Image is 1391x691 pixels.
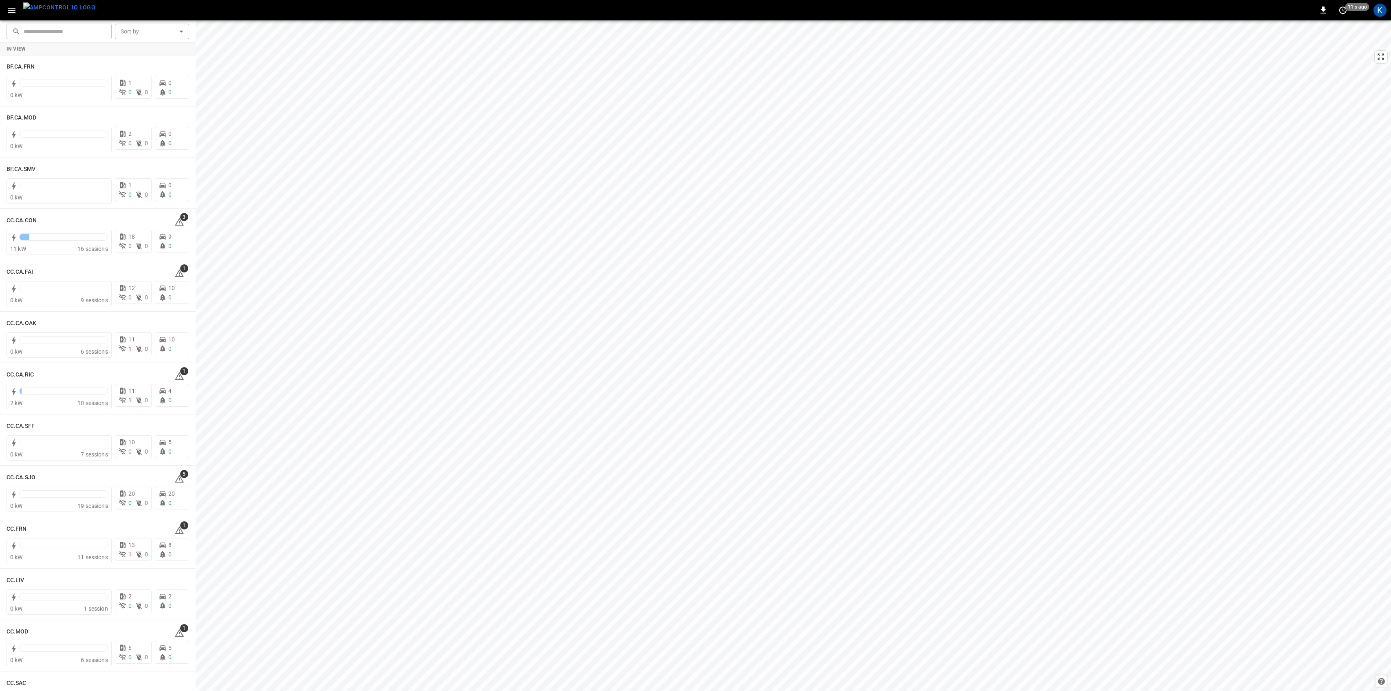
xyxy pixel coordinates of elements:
span: 0 kW [10,503,23,509]
span: 0 [145,191,148,198]
span: 0 kW [10,657,23,663]
span: 0 [168,602,172,609]
span: 0 [145,294,148,301]
h6: CC.CA.RIC [7,370,34,379]
span: 0 [168,448,172,455]
h6: BF.CA.SMV [7,165,35,174]
span: 0 [128,243,132,249]
span: 0 [128,191,132,198]
span: 10 [168,285,175,291]
span: 1 [180,521,188,529]
span: 7 sessions [81,451,108,458]
span: 0 [128,500,132,506]
span: 5 [168,644,172,651]
span: 0 [145,551,148,558]
span: 0 [128,602,132,609]
span: 3 [180,213,188,221]
span: 2 [168,593,172,600]
span: 19 sessions [77,503,108,509]
span: 0 [168,243,172,249]
div: profile-icon [1373,4,1387,17]
span: 6 sessions [81,348,108,355]
span: 0 kW [10,297,23,303]
span: 0 [145,448,148,455]
h6: CC.MOD [7,627,29,636]
span: 11 kW [10,246,26,252]
span: 0 [168,182,172,188]
h6: BF.CA.FRN [7,62,35,71]
span: 20 [168,490,175,497]
span: 0 [128,89,132,95]
span: 0 kW [10,605,23,612]
span: 0 [128,448,132,455]
span: 5 [168,439,172,445]
span: 1 session [84,605,108,612]
span: 20 [128,490,135,497]
span: 10 [168,336,175,343]
span: 10 [128,439,135,445]
span: 0 [168,500,172,506]
h6: CC.LIV [7,576,24,585]
span: 16 sessions [77,246,108,252]
span: 11 s ago [1345,3,1369,11]
h6: CC.SAC [7,679,26,688]
h6: CC.CA.CON [7,216,37,225]
span: 18 [128,233,135,240]
button: set refresh interval [1336,4,1349,17]
span: 13 [128,542,135,548]
span: 4 [168,388,172,394]
span: 0 [128,654,132,660]
span: 0 [145,89,148,95]
span: 1 [128,397,132,403]
strong: In View [7,46,26,52]
span: 1 [128,182,132,188]
span: 2 [128,593,132,600]
img: ampcontrol.io logo [23,2,95,13]
span: 0 [168,89,172,95]
span: 0 kW [10,92,23,98]
span: 0 kW [10,194,23,201]
span: 11 [128,336,135,343]
span: 0 [168,551,172,558]
span: 0 [145,602,148,609]
h6: BF.CA.MOD [7,113,36,122]
span: 0 [145,345,148,352]
span: 6 sessions [81,657,108,663]
span: 0 kW [10,348,23,355]
span: 0 [168,294,172,301]
span: 1 [128,345,132,352]
span: 0 [128,294,132,301]
span: 0 [168,191,172,198]
span: 0 [128,140,132,146]
span: 0 [168,131,172,137]
span: 2 [128,131,132,137]
span: 5 [180,470,188,478]
h6: CC.CA.OAK [7,319,36,328]
span: 9 [168,233,172,240]
span: 0 [168,345,172,352]
span: 0 [145,397,148,403]
span: 1 [180,264,188,272]
span: 12 [128,285,135,291]
span: 1 [180,624,188,632]
span: 1 [128,551,132,558]
h6: CC.CA.FAI [7,268,33,277]
span: 8 [168,542,172,548]
span: 6 [128,644,132,651]
h6: CC.CA.SFF [7,422,35,431]
h6: CC.FRN [7,525,27,534]
span: 0 kW [10,143,23,149]
span: 0 [168,397,172,403]
span: 11 [128,388,135,394]
span: 0 [145,243,148,249]
span: 1 [128,80,132,86]
span: 0 [145,500,148,506]
span: 10 sessions [77,400,108,406]
span: 9 sessions [81,297,108,303]
span: 0 [145,654,148,660]
span: 2 kW [10,400,23,406]
span: 0 [145,140,148,146]
span: 0 [168,140,172,146]
span: 0 [168,654,172,660]
h6: CC.CA.SJO [7,473,35,482]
